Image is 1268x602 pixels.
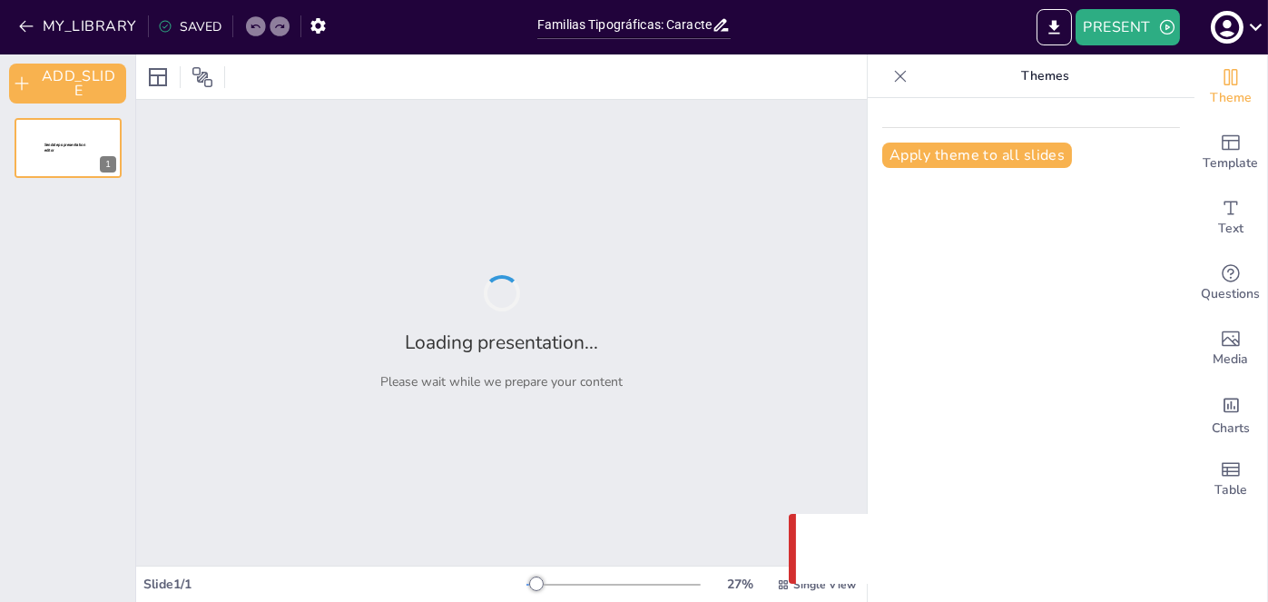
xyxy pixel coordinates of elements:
[143,576,526,593] div: Slide 1 / 1
[158,18,221,35] div: SAVED
[100,156,116,173] div: 1
[44,143,85,153] span: Sendsteps presentation editor
[1204,153,1259,173] span: Template
[1194,316,1267,381] div: Add images, graphics, shapes or video
[1076,9,1179,45] button: PRESENT
[1037,9,1072,45] button: EXPORT_TO_POWERPOINT
[1218,219,1243,239] span: Text
[1194,447,1267,512] div: Add a table
[1194,381,1267,447] div: Add charts and graphs
[1194,54,1267,120] div: Change the overall theme
[143,63,172,92] div: Layout
[192,66,213,88] span: Position
[1210,88,1252,108] span: Theme
[1214,480,1247,500] span: Table
[915,54,1176,98] p: Themes
[9,64,126,104] button: ADD_SLIDE
[537,12,712,38] input: INSERT_TITLE
[847,538,1195,560] p: Something went wrong with the request. (CORS)
[719,576,762,593] div: 27 %
[15,118,122,178] div: 1
[1214,350,1249,370] span: Media
[1194,251,1267,316] div: Get real-time input from your audience
[405,330,598,355] h2: Loading presentation...
[1194,185,1267,251] div: Add text boxes
[14,12,144,41] button: MY_LIBRARY
[882,143,1072,168] button: Apply theme to all slides
[380,373,623,390] p: Please wait while we prepare your content
[1212,419,1250,439] span: Charts
[1194,120,1267,185] div: Add ready made slides
[1202,284,1261,304] span: Questions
